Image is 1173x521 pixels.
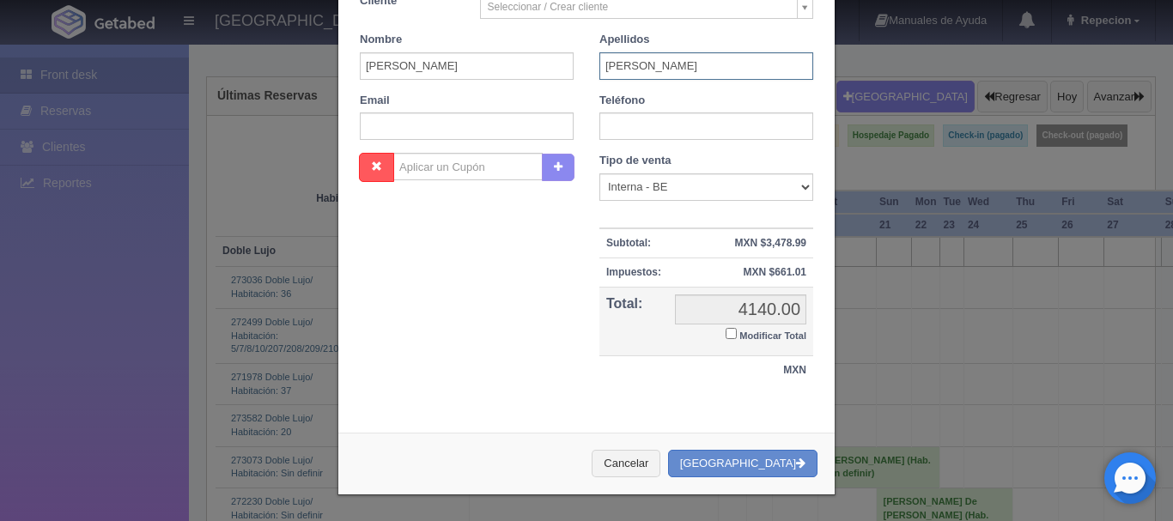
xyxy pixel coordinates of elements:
input: Modificar Total [726,328,737,339]
label: Email [360,93,390,109]
th: Subtotal: [599,228,668,258]
button: Cancelar [592,450,660,478]
label: Teléfono [599,93,645,109]
small: Modificar Total [739,330,806,341]
label: Apellidos [599,32,650,48]
button: [GEOGRAPHIC_DATA] [668,450,817,478]
th: Total: [599,288,668,356]
label: Tipo de venta [599,153,672,169]
label: Nombre [360,32,402,48]
strong: MXN [783,364,806,376]
input: Aplicar un Cupón [393,153,543,180]
th: Impuestos: [599,258,668,288]
strong: MXN $3,478.99 [735,237,806,249]
strong: MXN $661.01 [744,266,806,278]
